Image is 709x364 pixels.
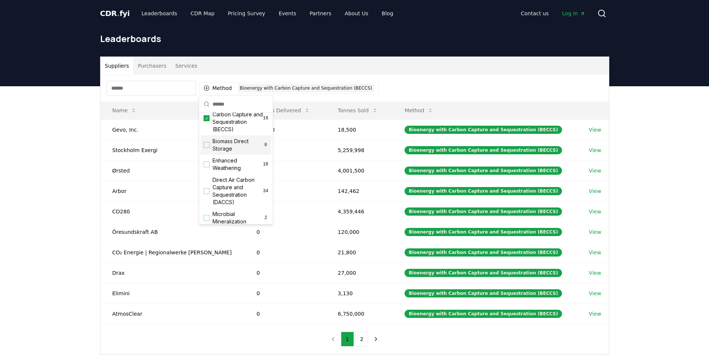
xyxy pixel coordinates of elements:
[117,9,119,18] span: .
[245,242,326,262] td: 0
[332,103,384,118] button: Tonnes Sold
[100,242,245,262] td: CO₂ Energie | Regionalwerke [PERSON_NAME]
[100,9,130,18] span: CDR fyi
[562,10,585,17] span: Log in
[250,103,316,118] button: Tonnes Delivered
[100,140,245,160] td: Stockholm Exergi
[405,310,562,318] div: Bioenergy with Carbon Capture and Sequestration (BECCS)
[263,161,268,167] span: 18
[405,126,562,134] div: Bioenergy with Carbon Capture and Sequestration (BECCS)
[405,269,562,277] div: Bioenergy with Carbon Capture and Sequestration (BECCS)
[589,167,601,174] a: View
[326,201,393,222] td: 4,359,446
[405,289,562,297] div: Bioenergy with Carbon Capture and Sequestration (BECCS)
[589,208,601,215] a: View
[589,126,601,133] a: View
[589,290,601,297] a: View
[245,283,326,303] td: 0
[245,160,326,181] td: 0
[100,181,245,201] td: Arbor
[263,188,268,194] span: 34
[589,187,601,195] a: View
[100,8,130,19] a: CDR.fyi
[100,201,245,222] td: CO280
[100,119,245,140] td: Gevo, Inc.
[304,7,337,20] a: Partners
[589,228,601,236] a: View
[326,283,393,303] td: 3,130
[405,167,562,175] div: Bioenergy with Carbon Capture and Sequestration (BECCS)
[100,262,245,283] td: Drax
[100,57,134,75] button: Suppliers
[133,57,171,75] button: Purchasers
[245,119,326,140] td: 18,500
[341,332,354,347] button: 1
[326,262,393,283] td: 27,000
[100,160,245,181] td: Ørsted
[213,138,263,152] span: Biomass Direct Storage
[199,82,379,94] button: MethodBioenergy with Carbon Capture and Sequestration (BECCS)
[405,187,562,195] div: Bioenergy with Carbon Capture and Sequestration (BECCS)
[326,181,393,201] td: 142,462
[376,7,399,20] a: Blog
[245,222,326,242] td: 0
[405,146,562,154] div: Bioenergy with Carbon Capture and Sequestration (BECCS)
[339,7,374,20] a: About Us
[213,103,263,133] span: Bioenergy with Carbon Capture and Sequestration (BECCS)
[135,7,183,20] a: Leaderboards
[106,103,143,118] button: Name
[213,157,263,172] span: Enhanced Weathering
[263,215,268,221] span: 2
[238,84,374,92] div: Bioenergy with Carbon Capture and Sequestration (BECCS)
[515,7,591,20] nav: Main
[405,207,562,216] div: Bioenergy with Carbon Capture and Sequestration (BECCS)
[263,142,268,148] span: 8
[245,181,326,201] td: 0
[399,103,439,118] button: Method
[222,7,271,20] a: Pricing Survey
[515,7,555,20] a: Contact us
[245,303,326,324] td: 0
[100,33,609,45] h1: Leaderboards
[245,201,326,222] td: 0
[589,146,601,154] a: View
[185,7,220,20] a: CDR Map
[326,222,393,242] td: 120,000
[100,283,245,303] td: Elimini
[263,115,268,121] span: 16
[213,176,263,206] span: Direct Air Carbon Capture and Sequestration (DACCS)
[556,7,591,20] a: Log in
[326,242,393,262] td: 21,800
[245,140,326,160] td: 0
[326,160,393,181] td: 4,001,500
[405,228,562,236] div: Bioenergy with Carbon Capture and Sequestration (BECCS)
[326,303,393,324] td: 6,750,000
[326,119,393,140] td: 18,500
[100,303,245,324] td: AtmosClear
[171,57,202,75] button: Services
[589,269,601,277] a: View
[355,332,368,347] button: 2
[135,7,399,20] nav: Main
[100,222,245,242] td: Öresundskraft AB
[370,332,382,347] button: next page
[589,249,601,256] a: View
[405,248,562,257] div: Bioenergy with Carbon Capture and Sequestration (BECCS)
[213,210,263,225] span: Microbial Mineralization
[245,262,326,283] td: 0
[273,7,302,20] a: Events
[326,140,393,160] td: 5,259,998
[589,310,601,318] a: View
